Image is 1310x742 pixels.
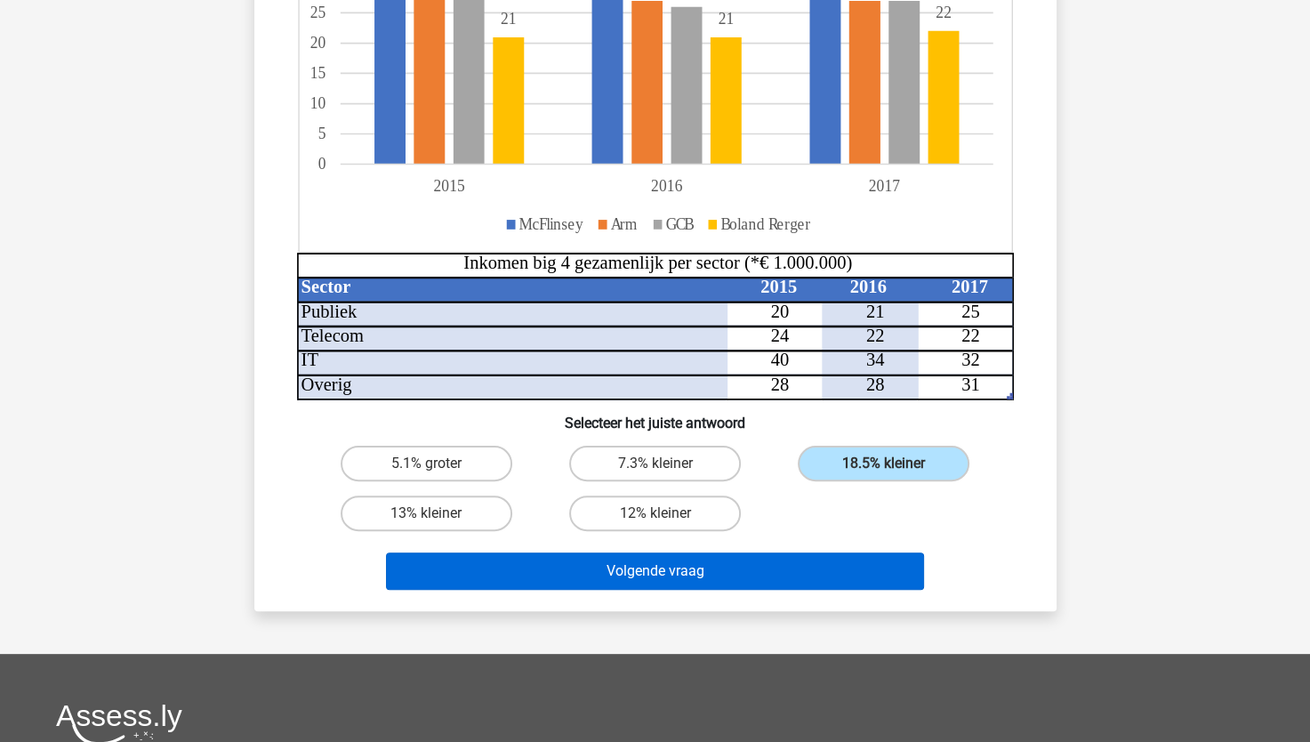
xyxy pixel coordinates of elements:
[961,375,980,394] tspan: 31
[865,375,884,394] tspan: 28
[961,302,980,321] tspan: 25
[301,326,363,345] tspan: Telecom
[770,326,789,345] tspan: 24
[317,155,325,173] tspan: 0
[309,64,325,83] tspan: 15
[301,277,350,296] tspan: Sector
[301,302,357,321] tspan: Publiek
[865,351,884,370] tspan: 34
[849,277,886,296] tspan: 2016
[665,214,694,233] tspan: GCB
[341,496,512,531] label: 13% kleiner
[865,326,884,345] tspan: 22
[309,94,325,113] tspan: 10
[770,375,789,394] tspan: 28
[770,302,789,321] tspan: 20
[865,302,884,321] tspan: 21
[720,214,810,233] tspan: Boland Rerger
[951,277,987,296] tspan: 2017
[569,446,741,481] label: 7.3% kleiner
[463,253,852,273] tspan: Inkomen big 4 gezamenlijk per sector (*€ 1.000.000)
[283,400,1028,431] h6: Selecteer het juiste antwoord
[386,552,924,590] button: Volgende vraag
[798,446,969,481] label: 18.5% kleiner
[433,177,900,196] tspan: 201520162017
[936,4,952,22] tspan: 22
[610,214,637,233] tspan: Arm
[518,214,583,233] tspan: McFlinsey
[961,351,980,370] tspan: 32
[961,326,980,345] tspan: 22
[770,351,789,370] tspan: 40
[309,4,325,22] tspan: 25
[760,277,797,296] tspan: 2015
[301,375,351,395] tspan: Overig
[569,496,741,531] label: 12% kleiner
[500,10,733,28] tspan: 2121
[341,446,512,481] label: 5.1% groter
[309,34,325,52] tspan: 20
[317,125,325,143] tspan: 5
[301,351,318,370] tspan: IT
